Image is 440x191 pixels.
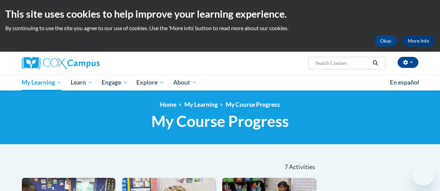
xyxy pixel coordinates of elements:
[22,57,100,69] img: Cox Campus
[402,35,435,46] a: More Info
[412,163,434,185] iframe: Button to launch messaging window
[370,59,381,67] button: Search
[132,75,169,90] a: Explore
[66,75,97,90] a: Learn
[151,112,289,130] span: My Course Progress
[289,163,315,171] span: Activities
[97,75,132,90] a: Engage
[17,75,66,90] a: My Learning
[390,79,419,86] span: En español
[169,75,201,90] a: About
[314,59,370,67] input: Search Courses
[184,101,218,108] a: My Learning
[160,101,176,108] a: Home
[5,7,435,21] h2: This site uses cookies to help improve your learning experience.
[226,101,280,108] a: My Course Progress
[385,75,424,90] a: En español
[173,78,197,87] span: About
[136,78,164,87] span: Explore
[102,78,128,87] span: Engage
[71,78,93,87] span: Learn
[17,75,424,90] div: Main menu
[22,78,62,87] span: My Learning
[5,24,435,32] p: By continuing to use the site you agree to our use of cookies. Use the ‘More info’ button to read...
[22,57,147,69] a: Cox Campus
[375,35,397,46] button: Okay
[285,163,288,171] span: 7
[398,57,418,68] button: Account Settings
